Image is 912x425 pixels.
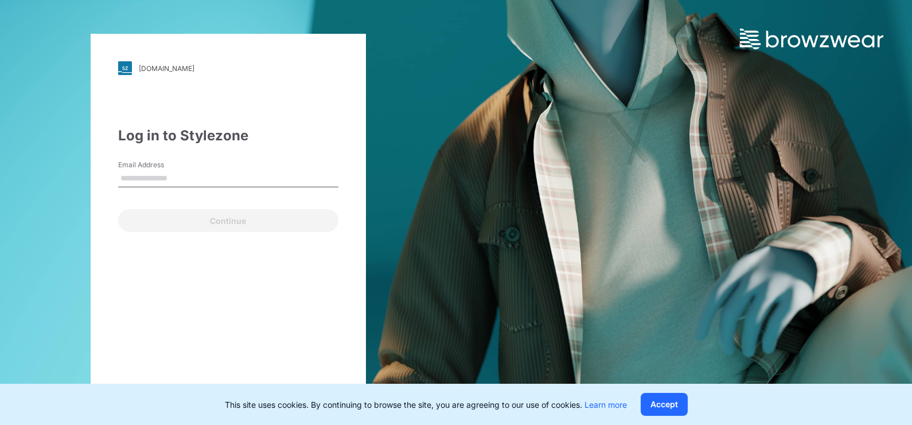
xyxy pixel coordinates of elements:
img: browzwear-logo.73288ffb.svg [740,29,883,49]
img: svg+xml;base64,PHN2ZyB3aWR0aD0iMjgiIGhlaWdodD0iMjgiIHZpZXdCb3g9IjAgMCAyOCAyOCIgZmlsbD0ibm9uZSIgeG... [118,61,132,75]
div: Log in to Stylezone [118,125,338,146]
p: This site uses cookies. By continuing to browse the site, you are agreeing to our use of cookies. [225,399,627,411]
a: [DOMAIN_NAME] [118,61,338,75]
button: Accept [641,393,688,416]
div: [DOMAIN_NAME] [139,64,194,73]
label: Email Address [118,160,198,170]
a: Learn more [584,400,627,410]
